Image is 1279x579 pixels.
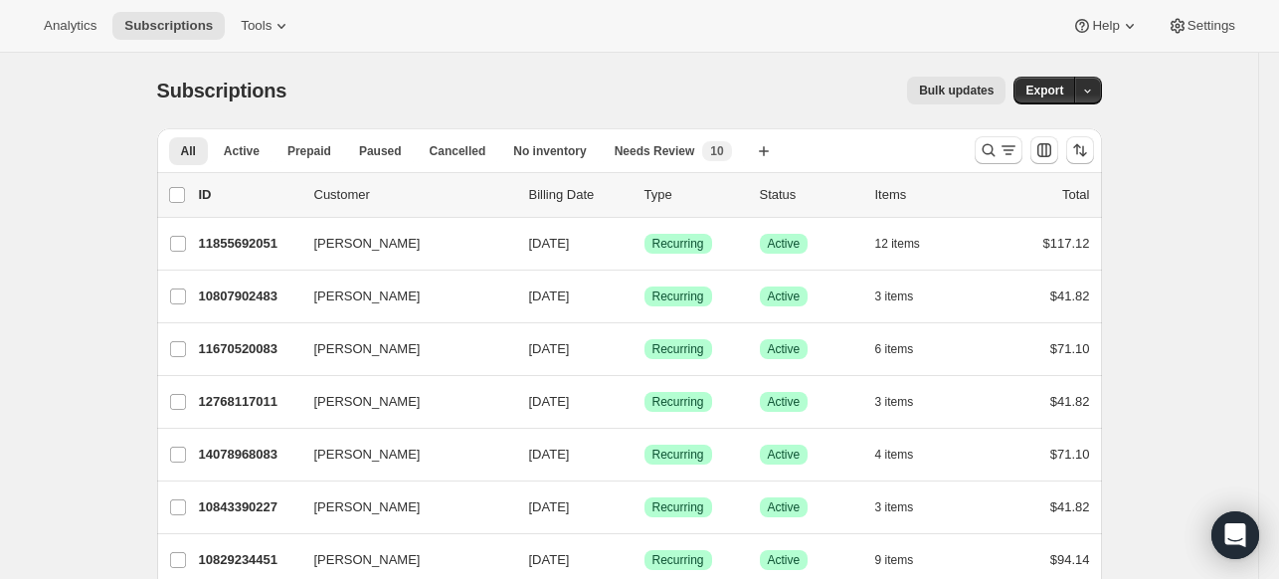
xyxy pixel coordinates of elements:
[1092,18,1119,34] span: Help
[529,289,570,303] span: [DATE]
[1043,236,1090,251] span: $117.12
[875,289,914,304] span: 3 items
[760,185,859,205] p: Status
[199,339,298,359] p: 11670520083
[710,143,723,159] span: 10
[199,234,298,254] p: 11855692051
[112,12,225,40] button: Subscriptions
[1050,499,1090,514] span: $41.82
[157,80,287,101] span: Subscriptions
[768,552,801,568] span: Active
[32,12,108,40] button: Analytics
[1030,136,1058,164] button: Customize table column order and visibility
[430,143,486,159] span: Cancelled
[1211,511,1259,559] div: Open Intercom Messenger
[302,491,501,523] button: [PERSON_NAME]
[768,499,801,515] span: Active
[875,499,914,515] span: 3 items
[615,143,695,159] span: Needs Review
[199,230,1090,258] div: 11855692051[PERSON_NAME][DATE]SuccessRecurringSuccessActive12 items$117.12
[875,341,914,357] span: 6 items
[302,333,501,365] button: [PERSON_NAME]
[314,287,421,306] span: [PERSON_NAME]
[768,447,801,463] span: Active
[199,287,298,306] p: 10807902483
[768,236,801,252] span: Active
[875,552,914,568] span: 9 items
[199,335,1090,363] div: 11670520083[PERSON_NAME][DATE]SuccessRecurringSuccessActive6 items$71.10
[919,83,994,98] span: Bulk updates
[314,497,421,517] span: [PERSON_NAME]
[875,441,936,469] button: 4 items
[1013,77,1075,104] button: Export
[359,143,402,159] span: Paused
[748,137,780,165] button: Create new view
[199,497,298,517] p: 10843390227
[199,185,298,205] p: ID
[1060,12,1151,40] button: Help
[1025,83,1063,98] span: Export
[314,392,421,412] span: [PERSON_NAME]
[44,18,96,34] span: Analytics
[975,136,1022,164] button: Search and filter results
[529,499,570,514] span: [DATE]
[199,550,298,570] p: 10829234451
[314,185,513,205] p: Customer
[529,394,570,409] span: [DATE]
[224,143,260,159] span: Active
[768,341,801,357] span: Active
[652,447,704,463] span: Recurring
[875,394,914,410] span: 3 items
[181,143,196,159] span: All
[529,552,570,567] span: [DATE]
[1050,289,1090,303] span: $41.82
[241,18,272,34] span: Tools
[768,394,801,410] span: Active
[124,18,213,34] span: Subscriptions
[875,283,936,310] button: 3 items
[302,439,501,471] button: [PERSON_NAME]
[513,143,586,159] span: No inventory
[1156,12,1247,40] button: Settings
[199,388,1090,416] div: 12768117011[PERSON_NAME][DATE]SuccessRecurringSuccessActive3 items$41.82
[314,445,421,465] span: [PERSON_NAME]
[652,289,704,304] span: Recurring
[875,388,936,416] button: 3 items
[652,499,704,515] span: Recurring
[314,339,421,359] span: [PERSON_NAME]
[229,12,303,40] button: Tools
[644,185,744,205] div: Type
[652,341,704,357] span: Recurring
[287,143,331,159] span: Prepaid
[875,230,942,258] button: 12 items
[875,185,975,205] div: Items
[529,341,570,356] span: [DATE]
[529,236,570,251] span: [DATE]
[314,550,421,570] span: [PERSON_NAME]
[314,234,421,254] span: [PERSON_NAME]
[302,228,501,260] button: [PERSON_NAME]
[652,552,704,568] span: Recurring
[302,544,501,576] button: [PERSON_NAME]
[907,77,1005,104] button: Bulk updates
[1050,341,1090,356] span: $71.10
[1066,136,1094,164] button: Sort the results
[1062,185,1089,205] p: Total
[199,392,298,412] p: 12768117011
[652,394,704,410] span: Recurring
[768,289,801,304] span: Active
[1050,552,1090,567] span: $94.14
[652,236,704,252] span: Recurring
[199,546,1090,574] div: 10829234451[PERSON_NAME][DATE]SuccessRecurringSuccessActive9 items$94.14
[875,335,936,363] button: 6 items
[199,493,1090,521] div: 10843390227[PERSON_NAME][DATE]SuccessRecurringSuccessActive3 items$41.82
[875,493,936,521] button: 3 items
[302,281,501,312] button: [PERSON_NAME]
[199,283,1090,310] div: 10807902483[PERSON_NAME][DATE]SuccessRecurringSuccessActive3 items$41.82
[875,236,920,252] span: 12 items
[529,447,570,462] span: [DATE]
[199,445,298,465] p: 14078968083
[875,447,914,463] span: 4 items
[302,386,501,418] button: [PERSON_NAME]
[1050,394,1090,409] span: $41.82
